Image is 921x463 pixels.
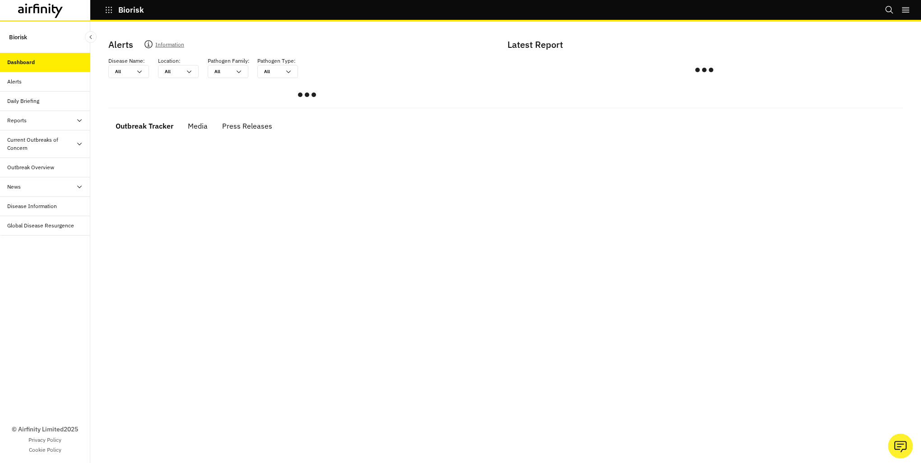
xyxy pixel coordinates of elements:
[7,183,21,191] div: News
[9,29,27,46] p: Biorisk
[12,425,78,434] p: © Airfinity Limited 2025
[7,97,39,105] div: Daily Briefing
[507,38,899,51] p: Latest Report
[28,436,61,444] a: Privacy Policy
[885,2,894,18] button: Search
[105,2,144,18] button: Biorisk
[29,446,61,454] a: Cookie Policy
[118,6,144,14] p: Biorisk
[888,434,913,458] button: Ask our analysts
[7,78,22,86] div: Alerts
[222,119,272,133] div: Press Releases
[7,116,27,125] div: Reports
[155,40,184,52] p: Information
[85,31,97,43] button: Close Sidebar
[257,57,296,65] p: Pathogen Type :
[7,58,35,66] div: Dashboard
[188,119,208,133] div: Media
[7,136,76,152] div: Current Outbreaks of Concern
[208,57,250,65] p: Pathogen Family :
[108,57,145,65] p: Disease Name :
[7,202,57,210] div: Disease Information
[108,38,133,51] p: Alerts
[116,119,173,133] div: Outbreak Tracker
[158,57,181,65] p: Location :
[7,222,74,230] div: Global Disease Resurgence
[7,163,54,171] div: Outbreak Overview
